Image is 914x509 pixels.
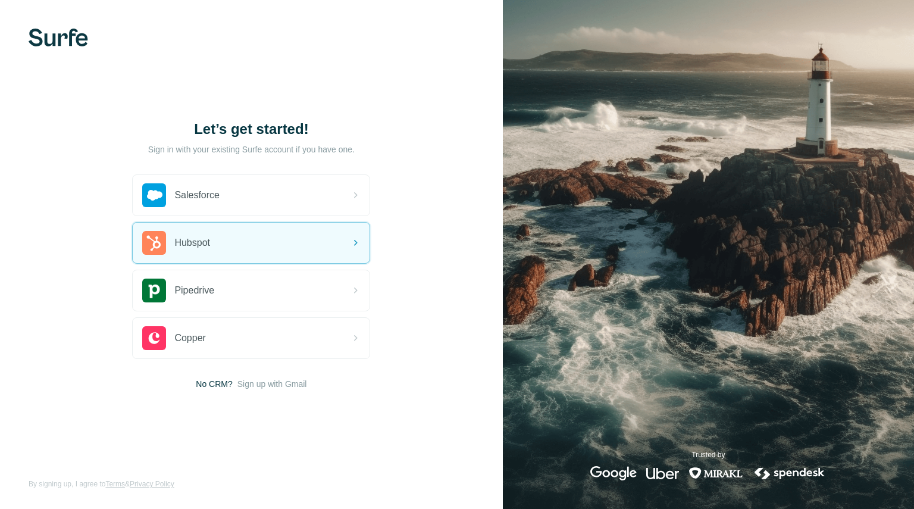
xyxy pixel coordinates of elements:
[142,279,166,302] img: pipedrive's logo
[142,183,166,207] img: salesforce's logo
[130,480,174,488] a: Privacy Policy
[142,326,166,350] img: copper's logo
[174,283,214,298] span: Pipedrive
[142,231,166,255] img: hubspot's logo
[148,143,355,155] p: Sign in with your existing Surfe account if you have one.
[590,466,637,480] img: google's logo
[105,480,125,488] a: Terms
[29,29,88,46] img: Surfe's logo
[29,479,174,489] span: By signing up, I agree to &
[691,449,725,460] p: Trusted by
[174,331,205,345] span: Copper
[237,378,307,390] button: Sign up with Gmail
[132,120,370,139] h1: Let’s get started!
[688,466,743,480] img: mirakl's logo
[174,236,210,250] span: Hubspot
[174,188,220,202] span: Salesforce
[646,466,679,480] img: uber's logo
[196,378,232,390] span: No CRM?
[753,466,827,480] img: spendesk's logo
